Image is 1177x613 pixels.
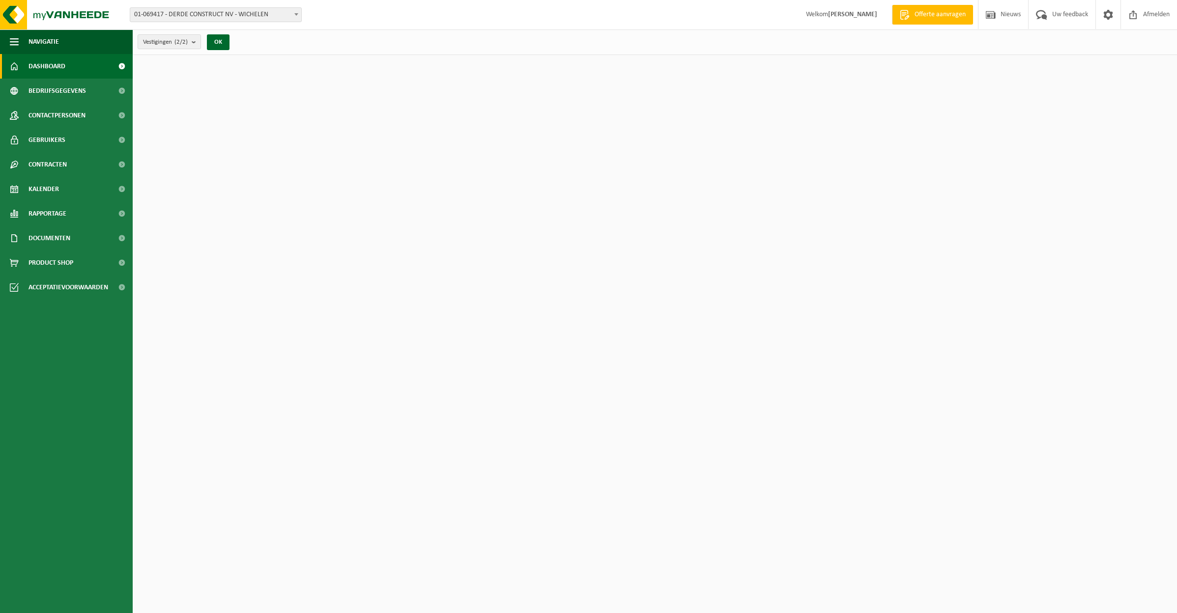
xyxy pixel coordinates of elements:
span: Contactpersonen [29,103,86,128]
span: Vestigingen [143,35,188,50]
span: Dashboard [29,54,65,79]
a: Offerte aanvragen [892,5,973,25]
span: Rapportage [29,201,66,226]
strong: [PERSON_NAME] [828,11,877,18]
button: Vestigingen(2/2) [138,34,201,49]
span: Kalender [29,177,59,201]
span: Navigatie [29,29,59,54]
span: Gebruikers [29,128,65,152]
count: (2/2) [174,39,188,45]
button: OK [207,34,230,50]
span: Contracten [29,152,67,177]
span: 01-069417 - DERDE CONSTRUCT NV - WICHELEN [130,7,302,22]
span: 01-069417 - DERDE CONSTRUCT NV - WICHELEN [130,8,301,22]
span: Product Shop [29,251,73,275]
span: Acceptatievoorwaarden [29,275,108,300]
span: Offerte aanvragen [912,10,968,20]
span: Documenten [29,226,70,251]
span: Bedrijfsgegevens [29,79,86,103]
